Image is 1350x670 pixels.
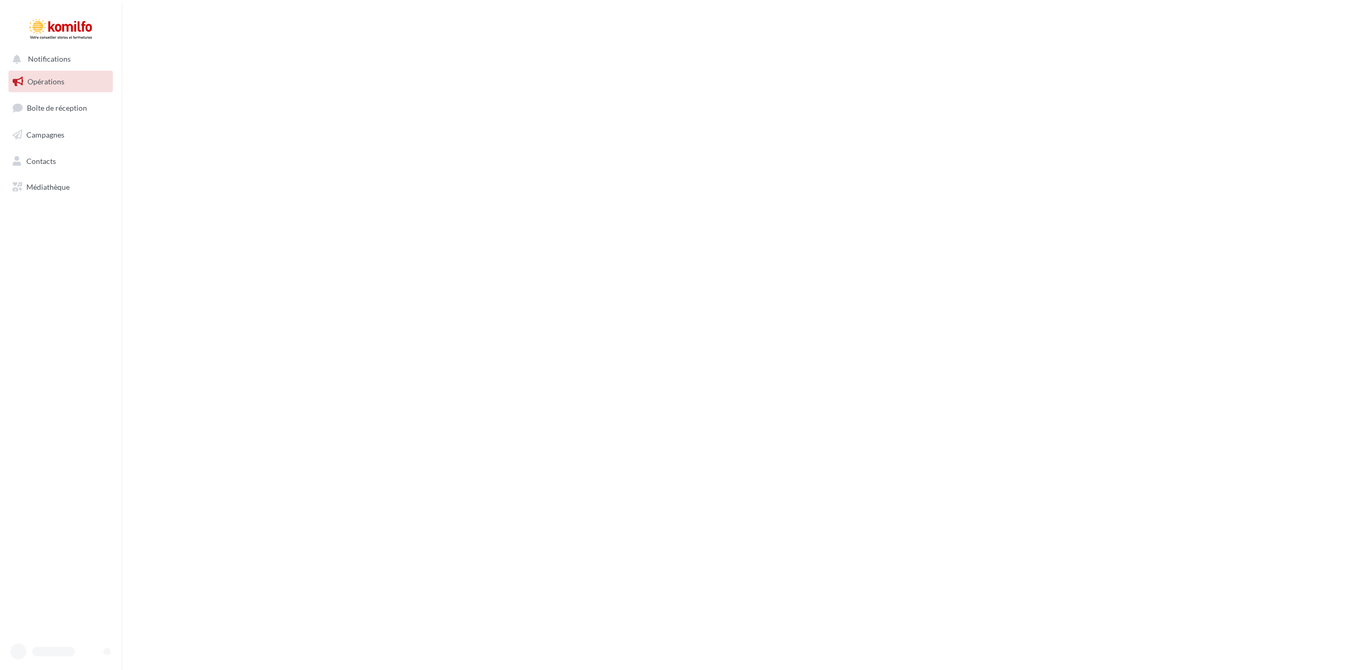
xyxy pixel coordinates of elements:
span: Campagnes [26,130,64,139]
a: Contacts [6,150,115,172]
span: Médiathèque [26,182,70,191]
span: Notifications [28,55,71,64]
a: Campagnes [6,124,115,146]
span: Boîte de réception [27,103,87,112]
span: Opérations [27,77,64,86]
a: Boîte de réception [6,96,115,119]
a: Opérations [6,71,115,93]
span: Contacts [26,156,56,165]
a: Médiathèque [6,176,115,198]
